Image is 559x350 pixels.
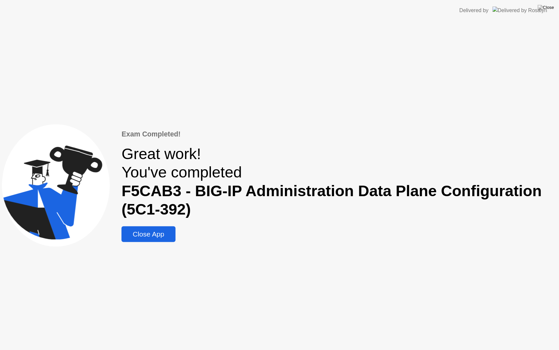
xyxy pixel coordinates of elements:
[123,230,173,238] div: Close App
[459,7,489,14] div: Delivered by
[121,145,557,218] div: Great work! You've completed
[121,226,175,242] button: Close App
[121,129,557,139] div: Exam Completed!
[121,182,542,218] b: F5CAB3 - BIG-IP Administration Data Plane Configuration (5C1-392)
[493,7,547,14] img: Delivered by Rosalyn
[538,5,554,10] img: Close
